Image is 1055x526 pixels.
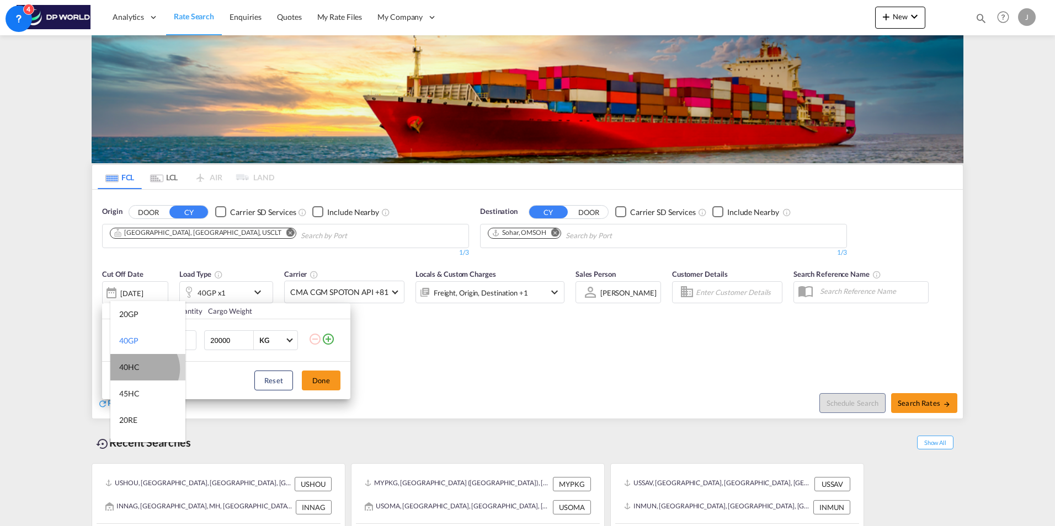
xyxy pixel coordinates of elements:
div: 20GP [119,309,138,320]
div: 45HC [119,388,140,399]
div: 40RE [119,441,137,452]
div: 40GP [119,335,138,346]
div: 20RE [119,415,137,426]
div: 40HC [119,362,140,373]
